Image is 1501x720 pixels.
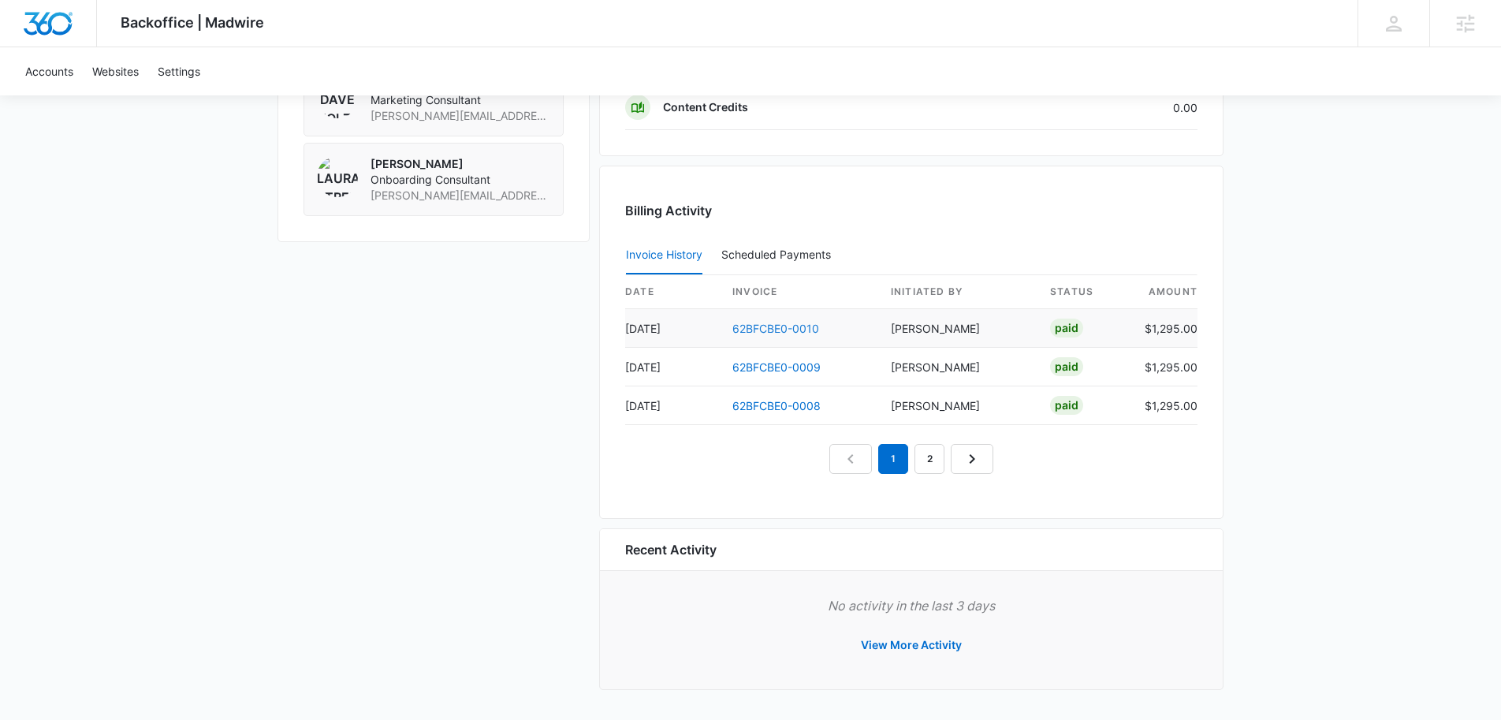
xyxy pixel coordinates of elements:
img: Dave Holzapfel [317,77,358,118]
a: Accounts [16,47,83,95]
td: [PERSON_NAME] [878,309,1037,348]
a: 62BFCBE0-0010 [732,322,819,335]
td: $1,295.00 [1132,348,1197,386]
div: Paid [1050,396,1083,415]
a: 62BFCBE0-0008 [732,399,821,412]
span: Marketing Consultant [371,92,550,108]
a: Settings [148,47,210,95]
span: [PERSON_NAME][EMAIL_ADDRESS][PERSON_NAME][DOMAIN_NAME] [371,108,550,124]
p: Content Credits [663,99,748,115]
td: [DATE] [625,348,720,386]
div: Paid [1050,357,1083,376]
a: 62BFCBE0-0009 [732,360,821,374]
em: 1 [878,444,908,474]
a: Page 2 [914,444,944,474]
td: $1,295.00 [1132,386,1197,425]
td: [PERSON_NAME] [878,348,1037,386]
button: Invoice History [626,237,702,274]
th: Initiated By [878,275,1037,309]
td: [PERSON_NAME] [878,386,1037,425]
nav: Pagination [829,444,993,474]
th: status [1037,275,1132,309]
div: Paid [1050,319,1083,338]
td: $1,295.00 [1132,309,1197,348]
h3: Billing Activity [625,201,1197,220]
span: [PERSON_NAME][EMAIL_ADDRESS][PERSON_NAME][DOMAIN_NAME] [371,188,550,203]
th: invoice [720,275,878,309]
th: date [625,275,720,309]
div: Scheduled Payments [721,249,837,260]
span: Backoffice | Madwire [121,14,264,31]
th: amount [1132,275,1197,309]
td: [DATE] [625,309,720,348]
a: Next Page [951,444,993,474]
td: [DATE] [625,386,720,425]
a: Websites [83,47,148,95]
h6: Recent Activity [625,540,717,559]
p: [PERSON_NAME] [371,156,550,172]
p: No activity in the last 3 days [625,596,1197,615]
button: View More Activity [845,626,978,664]
span: Onboarding Consultant [371,172,550,188]
td: 0.00 [1030,85,1197,130]
img: Laura Streeter [317,156,358,197]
